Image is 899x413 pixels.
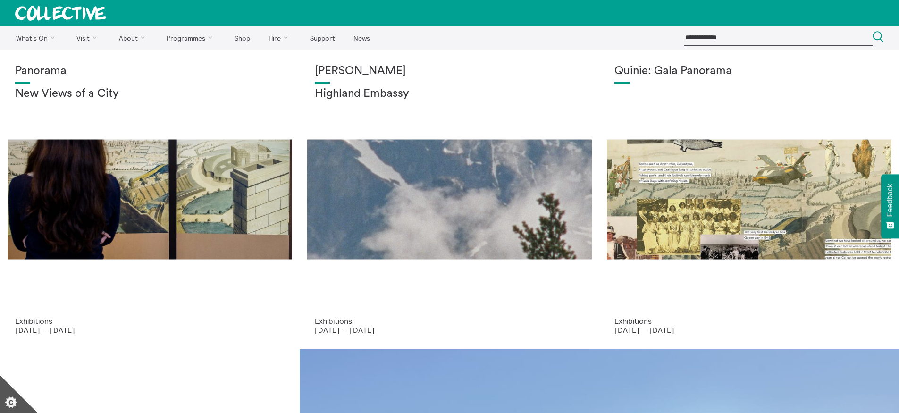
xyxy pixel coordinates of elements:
h2: Highland Embassy [315,87,584,101]
p: [DATE] — [DATE] [15,326,285,334]
a: What's On [8,26,67,50]
a: Visit [68,26,109,50]
h1: [PERSON_NAME] [315,65,584,78]
h1: Panorama [15,65,285,78]
a: Solar wheels 17 [PERSON_NAME] Highland Embassy Exhibitions [DATE] — [DATE] [300,50,599,349]
a: Shop [226,26,258,50]
a: Hire [260,26,300,50]
p: Exhibitions [614,317,884,325]
p: [DATE] — [DATE] [614,326,884,334]
h1: Quinie: Gala Panorama [614,65,884,78]
a: Josie Vallely Quinie: Gala Panorama Exhibitions [DATE] — [DATE] [599,50,899,349]
a: About [110,26,157,50]
p: [DATE] — [DATE] [315,326,584,334]
h2: New Views of a City [15,87,285,101]
span: Feedback [886,184,894,217]
button: Feedback - Show survey [881,174,899,238]
a: Programmes [159,26,225,50]
p: Exhibitions [315,317,584,325]
p: Exhibitions [15,317,285,325]
a: Support [302,26,343,50]
a: News [345,26,378,50]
